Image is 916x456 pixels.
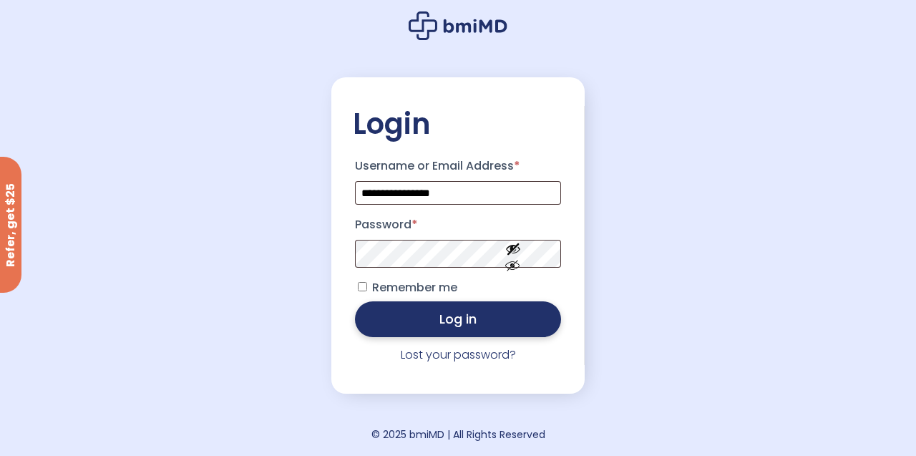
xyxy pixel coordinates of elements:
h2: Login [353,106,563,142]
button: Show password [473,229,553,278]
a: Lost your password? [401,346,516,363]
label: Username or Email Address [355,155,561,178]
input: Remember me [358,282,367,291]
div: © 2025 bmiMD | All Rights Reserved [371,425,545,445]
label: Password [355,213,561,236]
span: Remember me [372,279,457,296]
button: Log in [355,301,561,337]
